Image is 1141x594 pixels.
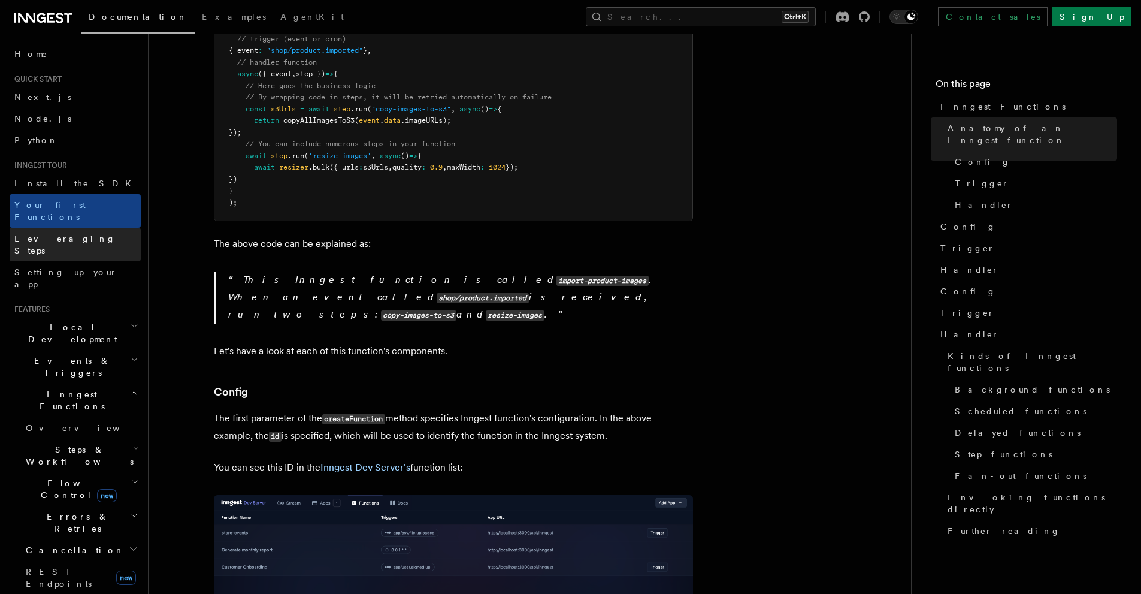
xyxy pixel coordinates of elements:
[334,105,350,113] span: step
[417,152,422,160] span: {
[14,48,48,60] span: Home
[955,177,1009,189] span: Trigger
[556,276,649,286] code: import-product-images
[258,46,262,55] span: :
[116,571,136,585] span: new
[363,46,367,55] span: }
[480,105,489,113] span: ()
[940,101,1066,113] span: Inngest Functions
[940,285,996,297] span: Config
[381,310,456,321] code: copy-images-to-s3
[384,116,401,125] span: data
[228,272,693,324] p: This Inngest function is called . When an event called is received, run two steps: and .
[948,492,1117,515] span: Invoking functions directly
[437,293,529,303] code: shop/product.imported
[89,12,187,22] span: Documentation
[10,355,131,379] span: Events & Triggers
[371,152,376,160] span: ,
[955,156,1010,168] span: Config
[214,236,693,252] p: The above code can be explained as:
[10,316,141,350] button: Local Development
[950,151,1117,173] a: Config
[936,77,1117,96] h4: On this page
[409,152,417,160] span: =>
[480,163,485,171] span: :
[246,140,455,148] span: // You can include numerous steps in your function
[229,175,237,183] span: })
[359,163,363,171] span: :
[304,152,308,160] span: (
[497,105,501,113] span: {
[10,261,141,295] a: Setting up your app
[10,43,141,65] a: Home
[21,472,141,506] button: Flow Controlnew
[300,105,304,113] span: =
[246,105,267,113] span: const
[506,163,518,171] span: });
[14,135,58,145] span: Python
[229,198,237,207] span: );
[229,46,258,55] span: { event
[451,105,455,113] span: ,
[363,163,388,171] span: s3Urls
[422,163,426,171] span: :
[367,105,371,113] span: (
[21,506,141,539] button: Errors & Retries
[782,11,809,23] kbd: Ctrl+K
[936,237,1117,259] a: Trigger
[936,302,1117,324] a: Trigger
[447,163,480,171] span: maxWidth
[10,129,141,151] a: Python
[355,116,359,125] span: (
[246,152,267,160] span: await
[214,410,693,445] p: The first parameter of the method specifies Inngest function's configuration. In the above exampl...
[258,70,292,78] span: ({ event
[940,264,999,276] span: Handler
[271,152,287,160] span: step
[246,82,376,90] span: // Here goes the business logic
[940,242,995,254] span: Trigger
[388,163,392,171] span: ,
[955,448,1052,460] span: Step functions
[10,321,131,345] span: Local Development
[214,384,248,400] a: Config
[322,414,385,424] code: createFunction
[195,4,273,32] a: Examples
[10,194,141,228] a: Your first Functions
[10,74,62,84] span: Quick start
[948,525,1060,537] span: Further reading
[308,163,329,171] span: .bulk
[21,444,134,468] span: Steps & Workflows
[21,539,141,561] button: Cancellation
[10,350,141,384] button: Events & Triggers
[459,105,480,113] span: async
[955,470,1086,482] span: Fan-out functions
[950,194,1117,216] a: Handler
[237,70,258,78] span: async
[325,70,334,78] span: =>
[214,459,693,476] p: You can see this ID in the function list:
[380,152,401,160] span: async
[269,432,282,442] code: id
[943,487,1117,520] a: Invoking functions directly
[97,489,117,502] span: new
[26,567,92,589] span: REST Endpoints
[943,345,1117,379] a: Kinds of Inngest functions
[950,465,1117,487] a: Fan-out functions
[329,163,359,171] span: ({ urls
[948,122,1117,146] span: Anatomy of an Inngest function
[246,93,552,101] span: // By wrapping code in steps, it will be retried automatically on failure
[10,161,67,170] span: Inngest tour
[950,173,1117,194] a: Trigger
[936,281,1117,302] a: Config
[214,343,693,360] p: Let's have a look at each of this function's components.
[267,46,363,55] span: "shop/product.imported"
[14,114,71,123] span: Node.js
[10,228,141,261] a: Leveraging Steps
[21,544,125,556] span: Cancellation
[334,70,338,78] span: {
[936,96,1117,117] a: Inngest Functions
[950,422,1117,444] a: Delayed functions
[586,7,816,26] button: Search...Ctrl+K
[430,163,443,171] span: 0.9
